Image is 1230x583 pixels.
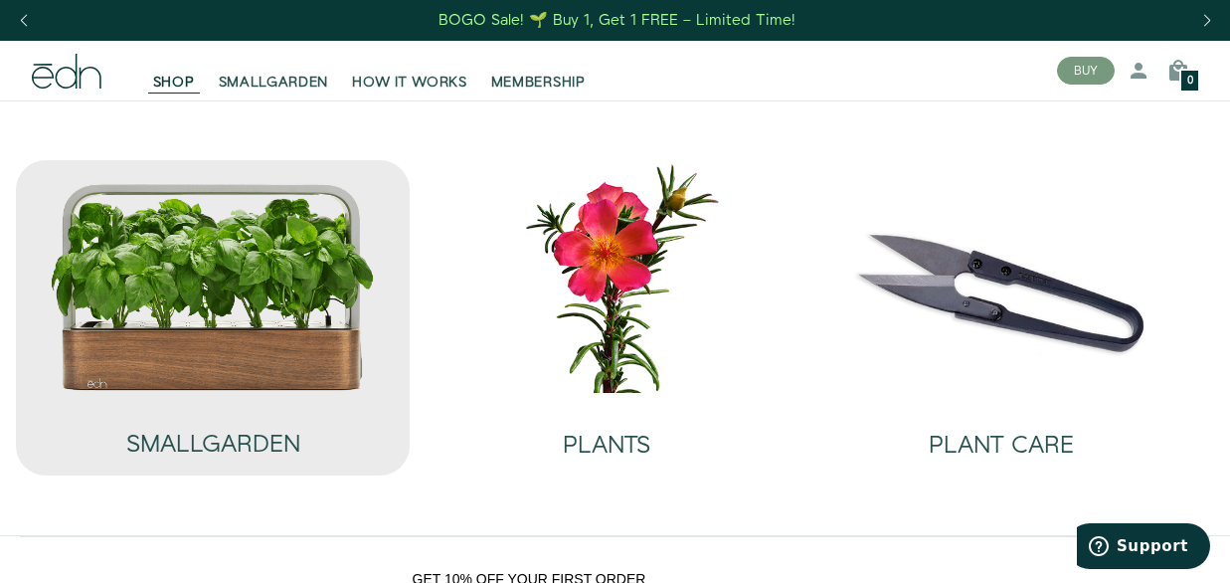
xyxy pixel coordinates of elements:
[479,49,598,93] a: MEMBERSHIP
[491,73,586,93] span: MEMBERSHIP
[219,73,329,93] span: SMALLGARDEN
[437,5,797,36] a: BOGO Sale! 🌱 Buy 1, Get 1 FREE – Limited Time!
[340,49,478,93] a: HOW IT WORKS
[141,49,207,93] a: SHOP
[929,433,1074,459] h2: PLANT CARE
[820,393,1182,475] a: PLANT CARE
[126,432,300,458] h2: SMALLGARDEN
[50,392,376,474] a: SMALLGARDEN
[352,73,466,93] span: HOW IT WORKS
[153,73,195,93] span: SHOP
[426,393,788,475] a: PLANTS
[439,10,795,31] div: BOGO Sale! 🌱 Buy 1, Get 1 FREE – Limited Time!
[1187,76,1193,87] span: 0
[1077,523,1210,573] iframe: Opens a widget where you can find more information
[563,433,650,459] h2: PLANTS
[1057,57,1115,85] button: BUY
[207,49,341,93] a: SMALLGARDEN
